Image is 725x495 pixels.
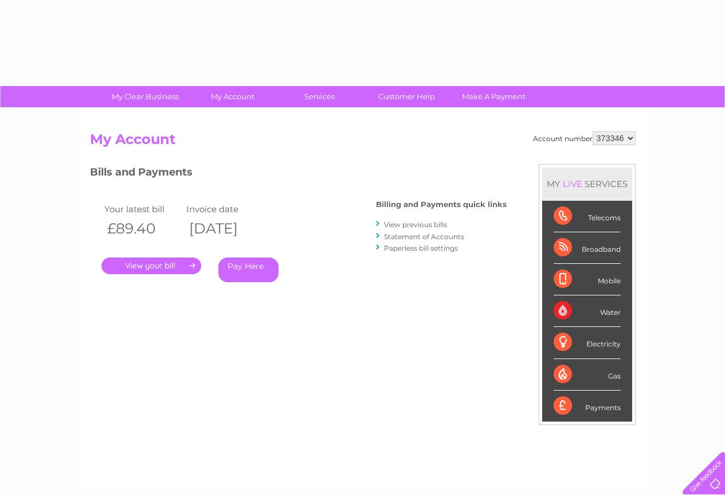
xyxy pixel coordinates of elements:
a: Pay Here [218,258,279,282]
td: Invoice date [183,201,266,217]
div: Account number [533,131,636,145]
a: Statement of Accounts [384,232,464,241]
div: Electricity [554,327,621,358]
a: Make A Payment [446,86,541,107]
div: Telecoms [554,201,621,232]
a: Services [272,86,367,107]
td: Your latest bill [101,201,184,217]
a: View previous bills [384,220,447,229]
div: LIVE [561,178,585,189]
th: £89.40 [101,217,184,240]
div: Payments [554,391,621,422]
div: Water [554,295,621,327]
a: My Clear Business [98,86,193,107]
div: Gas [554,359,621,391]
a: Customer Help [359,86,454,107]
a: My Account [185,86,280,107]
div: Broadband [554,232,621,264]
a: . [101,258,201,274]
h3: Bills and Payments [90,164,507,184]
div: Mobile [554,264,621,295]
th: [DATE] [183,217,266,240]
div: MY SERVICES [542,167,632,200]
h4: Billing and Payments quick links [376,200,507,209]
a: Paperless bill settings [384,244,458,252]
h2: My Account [90,131,636,153]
